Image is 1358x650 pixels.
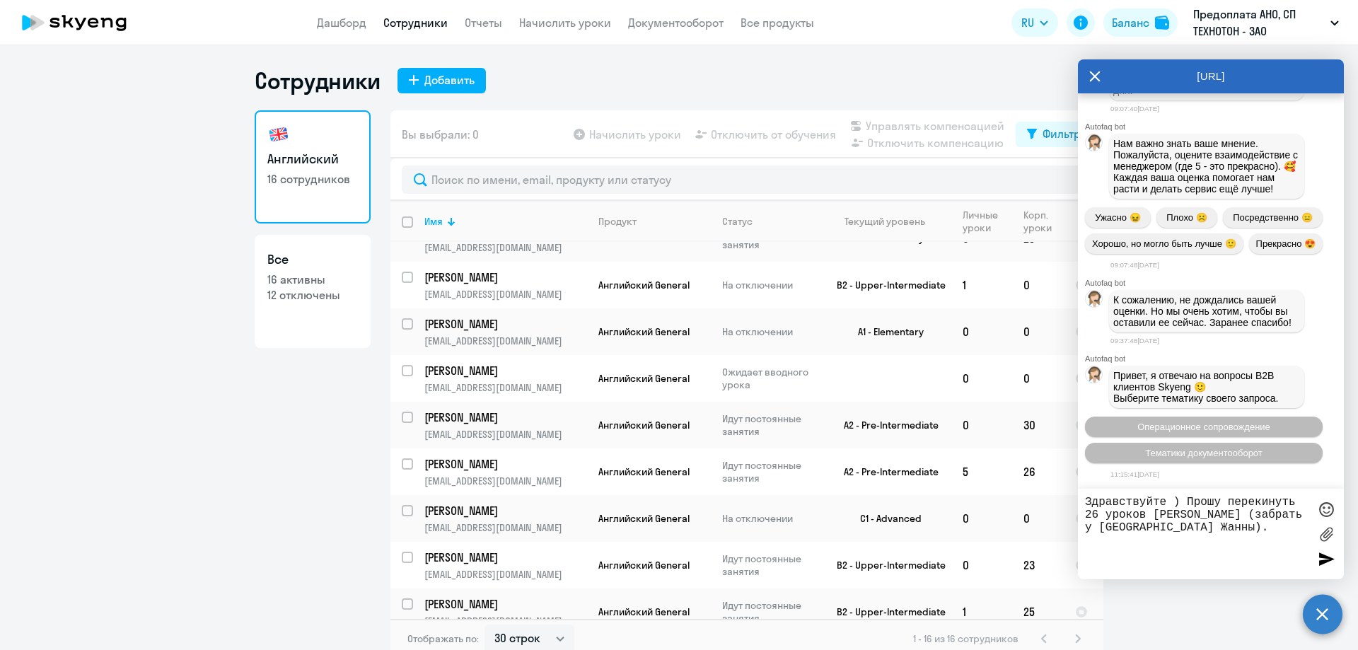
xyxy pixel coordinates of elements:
[267,250,358,269] h3: Все
[598,279,690,291] span: Английский General
[820,262,951,308] td: B2 - Upper-Intermediate
[267,272,358,287] p: 16 активны
[424,288,586,301] p: [EMAIL_ADDRESS][DOMAIN_NAME]
[831,215,951,228] div: Текущий уровень
[598,512,690,525] span: Английский General
[1186,6,1346,40] button: Предоплата АНО, СП ТЕХНОТОН - ЗАО
[424,71,475,88] div: Добавить
[722,325,819,338] p: На отключении
[951,542,1012,588] td: 0
[951,402,1012,448] td: 0
[424,596,586,612] a: [PERSON_NAME]
[1145,448,1263,458] span: Тематики документооборот
[845,215,925,228] div: Текущий уровень
[1156,207,1217,228] button: Плохо ☹️
[951,355,1012,402] td: 0
[951,262,1012,308] td: 1
[402,126,479,143] span: Вы выбрали: 0
[820,308,951,355] td: A1 - Elementary
[1249,233,1323,254] button: Прекрасно 😍
[424,456,586,472] a: [PERSON_NAME]
[1155,16,1169,30] img: balance
[1110,337,1159,344] time: 09:37:48[DATE]
[424,316,584,332] p: [PERSON_NAME]
[1023,209,1063,234] div: Корп. уроки
[913,632,1018,645] span: 1 - 16 из 16 сотрудников
[255,235,371,348] a: Все16 активны12 отключены
[407,632,479,645] span: Отображать по:
[722,459,819,484] p: Идут постоянные занятия
[1085,279,1344,287] div: Autofaq bot
[519,16,611,30] a: Начислить уроки
[424,381,586,394] p: [EMAIL_ADDRESS][DOMAIN_NAME]
[1085,417,1323,437] button: Операционное сопровождение
[1012,262,1064,308] td: 0
[267,171,358,187] p: 16 сотрудников
[424,596,584,612] p: [PERSON_NAME]
[951,448,1012,495] td: 5
[1085,496,1308,572] textarea: Здравствуйте ) Прошу перекинуть 26 уроков [PERSON_NAME] (забрать у [GEOGRAPHIC_DATA] Жанны).
[963,209,1011,234] div: Личные уроки
[1103,8,1178,37] button: Балансbalance
[1012,355,1064,402] td: 0
[1043,125,1081,142] div: Фильтр
[424,568,586,581] p: [EMAIL_ADDRESS][DOMAIN_NAME]
[741,16,814,30] a: Все продукты
[1012,308,1064,355] td: 0
[424,503,584,518] p: [PERSON_NAME]
[722,599,819,625] p: Идут постоянные занятия
[598,419,690,431] span: Английский General
[1011,8,1058,37] button: RU
[820,542,951,588] td: B2 - Upper-Intermediate
[1095,212,1140,223] span: Ужасно 😖
[267,150,358,168] h3: Английский
[820,402,951,448] td: A2 - Pre-Intermediate
[402,166,1092,194] input: Поиск по имени, email, продукту или статусу
[317,16,366,30] a: Дашборд
[598,215,637,228] div: Продукт
[424,428,586,441] p: [EMAIL_ADDRESS][DOMAIN_NAME]
[1012,588,1064,635] td: 25
[1085,233,1243,254] button: Хорошо, но могло быть лучше 🙂
[383,16,448,30] a: Сотрудники
[1113,370,1279,404] span: Привет, я отвечаю на вопросы B2B клиентов Skyeng 🙂 Выберите тематику своего запроса.
[820,448,951,495] td: A2 - Pre-Intermediate
[424,363,584,378] p: [PERSON_NAME]
[722,552,819,578] p: Идут постоянные занятия
[255,66,381,95] h1: Сотрудники
[1316,523,1337,545] label: Лимит 10 файлов
[628,16,724,30] a: Документооборот
[424,363,586,378] a: [PERSON_NAME]
[1085,354,1344,363] div: Autofaq bot
[1085,443,1323,463] button: Тематики документооборот
[951,588,1012,635] td: 1
[255,110,371,224] a: Английский16 сотрудников
[722,512,819,525] p: На отключении
[951,495,1012,542] td: 0
[424,410,586,425] a: [PERSON_NAME]
[598,559,690,571] span: Английский General
[820,588,951,635] td: B2 - Upper-Intermediate
[1110,470,1159,478] time: 11:15:41[DATE]
[598,215,710,228] div: Продукт
[1086,134,1103,155] img: bot avatar
[424,316,586,332] a: [PERSON_NAME]
[424,503,586,518] a: [PERSON_NAME]
[1223,207,1323,228] button: Посредственно 😑
[1113,294,1292,328] span: К сожалению, не дождались вашей оценки. Но мы очень хотим, чтобы вы оставили ее сейчас. Заранее с...
[1021,14,1034,31] span: RU
[722,279,819,291] p: На отключении
[424,215,443,228] div: Имя
[465,16,502,30] a: Отчеты
[1256,238,1316,249] span: Прекрасно 😍
[1092,238,1236,249] span: Хорошо, но могло быть лучше 🙂
[1193,6,1325,40] p: Предоплата АНО, СП ТЕХНОТОН - ЗАО
[722,412,819,438] p: Идут постоянные занятия
[1137,422,1270,432] span: Операционное сопровождение
[424,550,584,565] p: [PERSON_NAME]
[424,475,586,487] p: [EMAIL_ADDRESS][DOMAIN_NAME]
[1016,122,1092,147] button: Фильтр
[951,308,1012,355] td: 0
[598,465,690,478] span: Английский General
